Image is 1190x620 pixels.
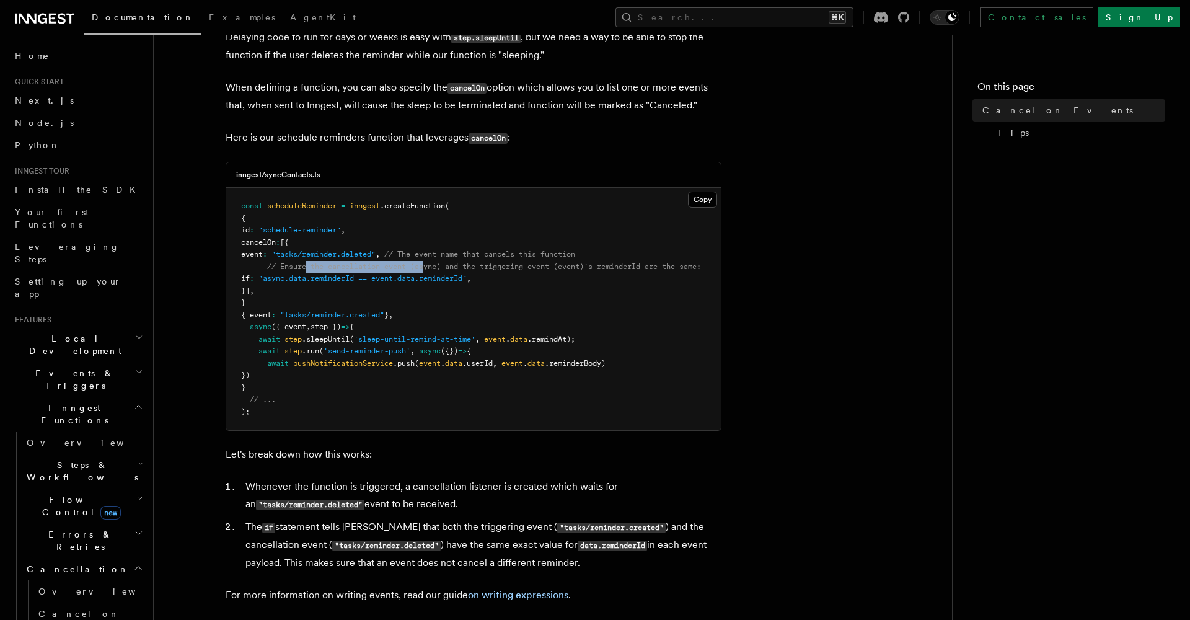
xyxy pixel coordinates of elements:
a: Home [10,45,146,67]
span: scheduleReminder [267,201,337,210]
span: step [284,347,302,355]
span: , [306,322,311,331]
span: "tasks/reminder.created" [280,311,384,319]
li: Whenever the function is triggered, a cancellation listener is created which waits for an event t... [242,478,721,513]
span: } [241,298,245,307]
span: event [419,359,441,368]
span: : [263,250,267,259]
span: Setting up your app [15,277,121,299]
span: [{ [280,238,289,247]
code: if [262,523,275,533]
code: "tasks/reminder.created" [557,523,666,533]
span: : [271,311,276,319]
span: . [441,359,445,368]
a: Documentation [84,4,201,35]
span: "schedule-reminder" [258,226,341,234]
p: When defining a function, you can also specify the option which allows you to list one or more ev... [226,79,721,114]
span: } [384,311,389,319]
button: Toggle dark mode [930,10,959,25]
button: Events & Triggers [10,362,146,397]
a: Tips [992,122,1165,144]
span: ); [241,407,250,416]
code: "tasks/reminder.deleted" [332,541,441,551]
a: Setting up your app [10,270,146,305]
p: For more information on writing events, read our guide . [226,587,721,604]
span: ( [445,201,449,210]
a: Python [10,134,146,156]
a: Cancel on Events [977,99,1165,122]
span: Steps & Workflows [22,459,138,484]
span: .remindAt); [527,335,575,343]
span: , [376,250,380,259]
kbd: ⌘K [829,11,846,24]
span: ( [350,335,354,343]
span: , [341,226,345,234]
span: event [501,359,523,368]
span: : [250,274,254,283]
h3: inngest/syncContacts.ts [236,170,320,180]
span: => [458,347,467,355]
code: "tasks/reminder.deleted" [256,500,364,510]
span: Install the SDK [15,185,143,195]
span: step }) [311,322,341,331]
span: }] [241,286,250,295]
span: .sleepUntil [302,335,350,343]
span: Next.js [15,95,74,105]
button: Search...⌘K [615,7,853,27]
span: cancelOn [241,238,276,247]
span: await [258,335,280,343]
span: event [484,335,506,343]
span: Cancel on Events [982,104,1133,117]
span: : [250,226,254,234]
span: step [284,335,302,343]
span: Overview [27,438,154,448]
span: Python [15,140,60,150]
span: Inngest Functions [10,402,134,427]
span: // The event name that cancels this function [384,250,575,259]
span: ( [415,359,419,368]
a: Next.js [10,89,146,112]
span: Home [15,50,50,62]
span: . [523,359,527,368]
span: // ... [250,395,276,404]
a: Contact sales [980,7,1093,27]
span: ({ event [271,322,306,331]
span: Inngest tour [10,166,69,176]
span: }) [241,371,250,379]
span: Overview [38,587,166,596]
span: .run [302,347,319,355]
li: The statement tells [PERSON_NAME] that both the triggering event ( ) and the cancellation event (... [242,518,721,572]
p: Here is our schedule reminders function that leverages : [226,129,721,147]
button: Errors & Retries [22,523,146,558]
span: "tasks/reminder.deleted" [271,250,376,259]
h4: On this page [977,79,1165,99]
span: , [250,286,254,295]
span: , [410,347,415,355]
span: .createFunction [380,201,445,210]
span: .push [393,359,415,368]
button: Copy [688,192,717,208]
span: } [241,383,245,392]
span: Your first Functions [15,207,89,229]
span: await [267,359,289,368]
span: Leveraging Steps [15,242,120,264]
a: Your first Functions [10,201,146,236]
code: cancelOn [469,133,508,144]
a: on writing expressions [468,589,568,601]
a: Sign Up [1098,7,1180,27]
code: cancelOn [447,83,487,94]
a: Examples [201,4,283,33]
span: await [258,347,280,355]
span: Documentation [92,12,194,22]
span: { [350,322,354,331]
span: Events & Triggers [10,367,135,392]
code: step.sleepUntil [451,33,521,43]
span: { [467,347,471,355]
span: Tips [997,126,1029,139]
span: event [241,250,263,259]
span: "async.data.reminderId == event.data.reminderId" [258,274,467,283]
span: 'send-reminder-push' [324,347,410,355]
span: Errors & Retries [22,528,134,553]
button: Steps & Workflows [22,454,146,489]
span: => [341,322,350,331]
